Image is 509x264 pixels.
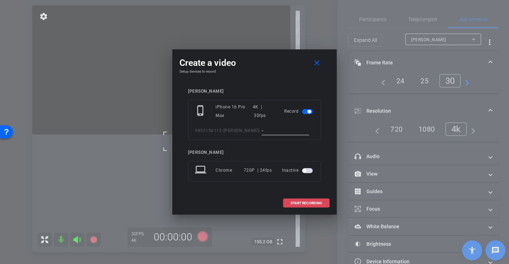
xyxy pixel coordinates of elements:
mat-icon: laptop [195,164,208,177]
span: START RECORDING [291,201,322,205]
div: iPhone 16 Pro Max [216,103,253,120]
button: START RECORDING [283,199,330,207]
mat-icon: close [312,59,321,68]
mat-icon: phone_iphone [195,105,208,118]
div: Record [284,103,314,120]
div: 720P | 24fps [244,164,272,177]
div: Create a video [179,57,330,69]
div: [PERSON_NAME] [188,150,321,155]
div: Chrome [216,164,244,177]
input: ENTER HERE [262,126,310,135]
span: 9853156112-[PERSON_NAME] [195,128,259,133]
div: Inactive [282,164,314,177]
div: [PERSON_NAME] [188,89,321,94]
span: - [259,128,261,133]
h4: Setup devices to record [179,69,330,74]
div: 4K | 30fps [253,103,274,120]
